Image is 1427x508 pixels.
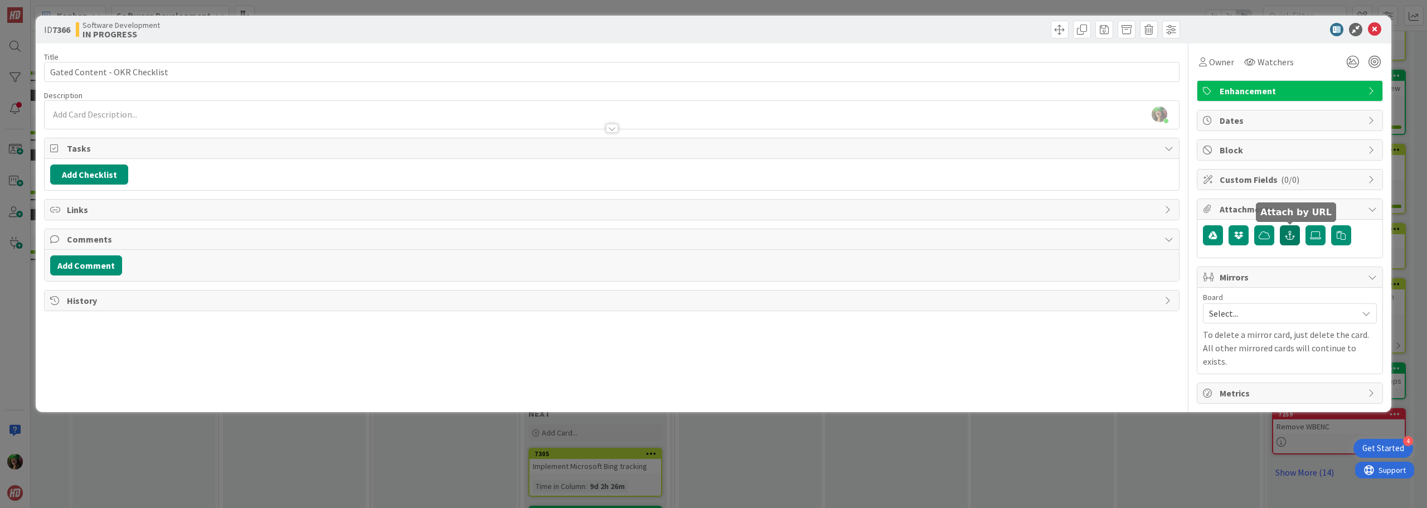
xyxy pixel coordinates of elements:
label: Title [44,52,59,62]
div: 4 [1403,436,1413,446]
span: Links [67,203,1159,216]
span: Watchers [1258,55,1294,69]
img: zMbp8UmSkcuFrGHA6WMwLokxENeDinhm.jpg [1152,107,1167,122]
input: type card name here... [44,62,1180,82]
span: Tasks [67,142,1159,155]
b: 7366 [52,24,70,35]
h5: Attach by URL [1260,207,1332,217]
b: IN PROGRESS [82,30,160,38]
span: ( 0/0 ) [1281,174,1299,185]
p: To delete a mirror card, just delete the card. All other mirrored cards will continue to exists. [1203,328,1377,368]
span: ID [44,23,70,36]
div: Open Get Started checklist, remaining modules: 4 [1353,439,1413,458]
button: Add Checklist [50,165,128,185]
span: Select... [1209,306,1352,321]
span: Board [1203,293,1223,301]
span: Software Development [82,21,160,30]
span: Comments [67,233,1159,246]
span: History [67,294,1159,307]
button: Add Comment [50,255,122,275]
span: Block [1220,143,1362,157]
span: Attachments [1220,202,1362,216]
span: Mirrors [1220,270,1362,284]
span: Description [44,90,82,100]
span: Enhancement [1220,84,1362,98]
div: Get Started [1362,443,1404,454]
span: Custom Fields [1220,173,1362,186]
span: Support [23,2,51,15]
span: Dates [1220,114,1362,127]
span: Owner [1209,55,1234,69]
span: Metrics [1220,386,1362,400]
